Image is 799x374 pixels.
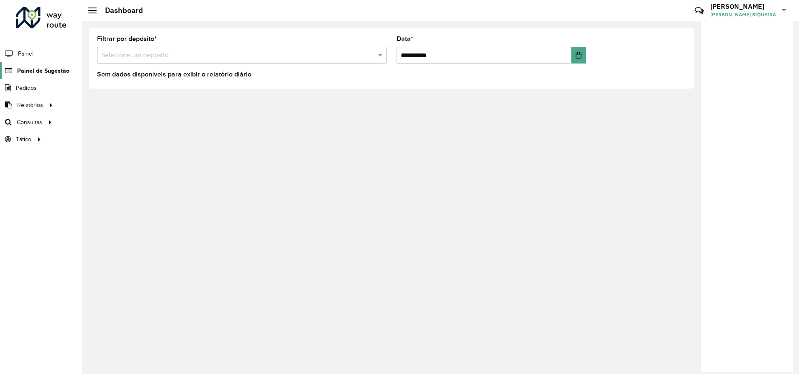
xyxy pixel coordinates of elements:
span: [PERSON_NAME] SIQUEIRA [710,11,776,18]
label: Filtrar por depósito [97,34,157,44]
label: Data [397,34,413,44]
h3: [PERSON_NAME] [710,3,776,10]
span: Tático [16,135,31,144]
span: Relatórios [17,101,43,109]
span: Painel de Sugestão [17,66,69,75]
button: Choose Date [571,47,586,64]
span: Pedidos [16,84,37,92]
span: Painel [18,49,33,58]
label: Sem dados disponíveis para exibir o relatório diário [97,69,251,79]
h2: Dashboard [97,6,143,15]
a: Contato Rápido [690,2,708,20]
span: Consultas [17,118,42,127]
